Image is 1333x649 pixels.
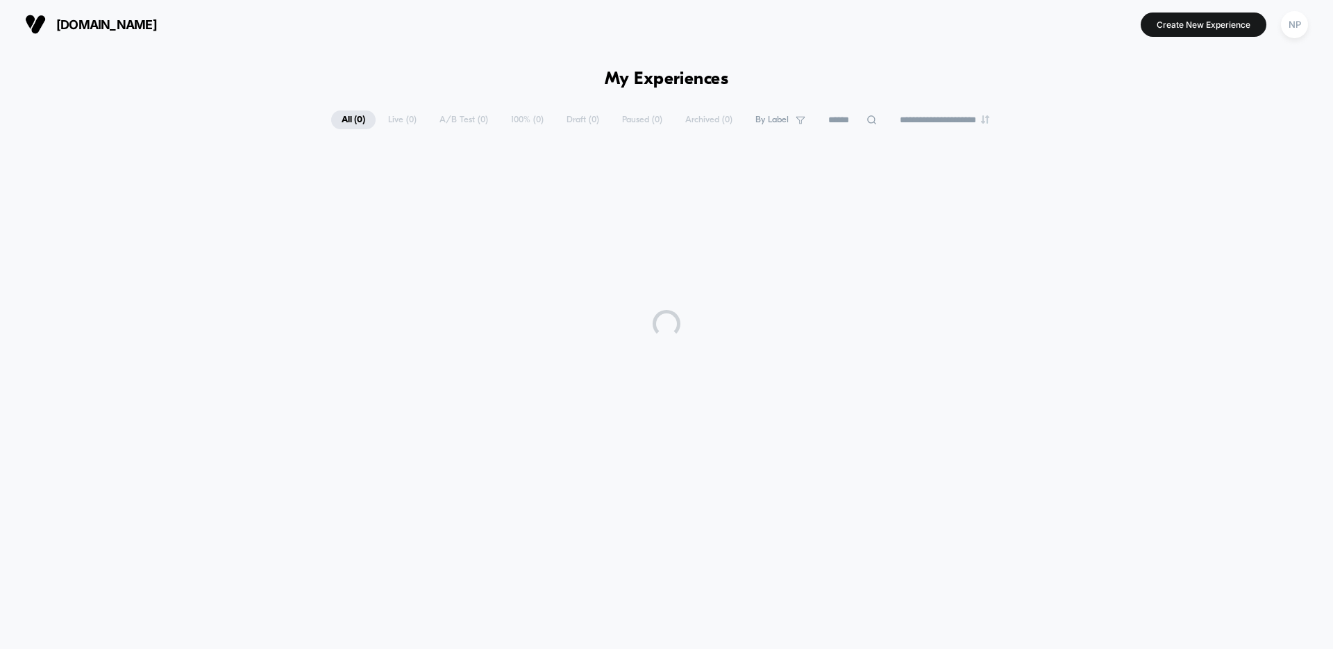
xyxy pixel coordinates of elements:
button: Create New Experience [1141,13,1266,37]
span: By Label [755,115,789,125]
img: end [981,115,989,124]
button: [DOMAIN_NAME] [21,13,161,35]
span: [DOMAIN_NAME] [56,17,157,32]
button: NP [1277,10,1312,39]
h1: My Experiences [605,69,729,90]
span: All ( 0 ) [331,110,376,129]
img: Visually logo [25,14,46,35]
div: NP [1281,11,1308,38]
